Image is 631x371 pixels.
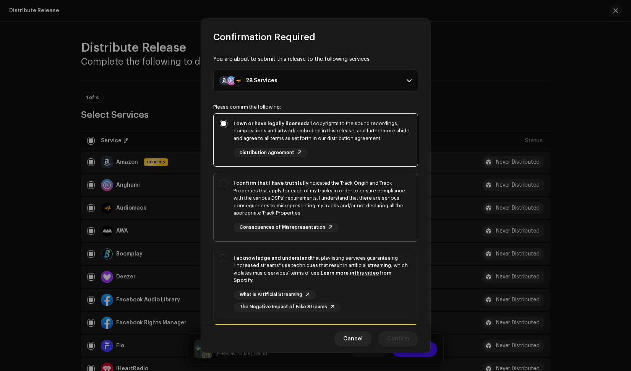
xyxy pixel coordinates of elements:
p-accordion-header: 28 Services [213,70,418,92]
span: What is Artificial Streaming [240,292,302,297]
span: Consequences of Misrepresentation [240,225,325,230]
strong: I own or have legally licensed [234,121,307,126]
div: that playlisting services guaranteeing "increased streams" use techniques that result in artifici... [234,254,412,284]
p-togglebutton: I confirm that I have truthfullyindicated the Track Origin and Track Properties that apply for ea... [213,173,418,242]
div: indicated the Track Origin and Track Properties that apply for each of my tracks in order to ensu... [234,179,412,217]
p-togglebutton: I own or have legally licensedall copyrights to the sound recordings, compositions and artwork em... [213,113,418,167]
a: this video [354,270,379,275]
strong: Learn more in from Spotify. [234,270,391,283]
button: Confirm [378,331,418,347]
div: Please confirm the following: [213,104,418,110]
button: Cancel [334,331,372,347]
strong: I confirm that I have truthfully [234,181,308,185]
span: Confirm [387,331,409,347]
span: Confirmation Required [213,31,315,43]
div: 28 Services [246,78,277,84]
span: The Negative Impact of Fake Streams [240,304,327,309]
span: Cancel [343,331,363,347]
strong: I acknowledge and understand [234,255,311,260]
span: Distribution Agreement [240,150,294,155]
p-togglebutton: I acknowledge and understandthat playlisting services guaranteeing "increased streams" use techni... [213,248,418,321]
div: all copyrights to the sound recordings, compositions and artwork embodied in this release, and fu... [234,120,412,142]
div: You are about to submit this release to the following services: [213,55,418,63]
